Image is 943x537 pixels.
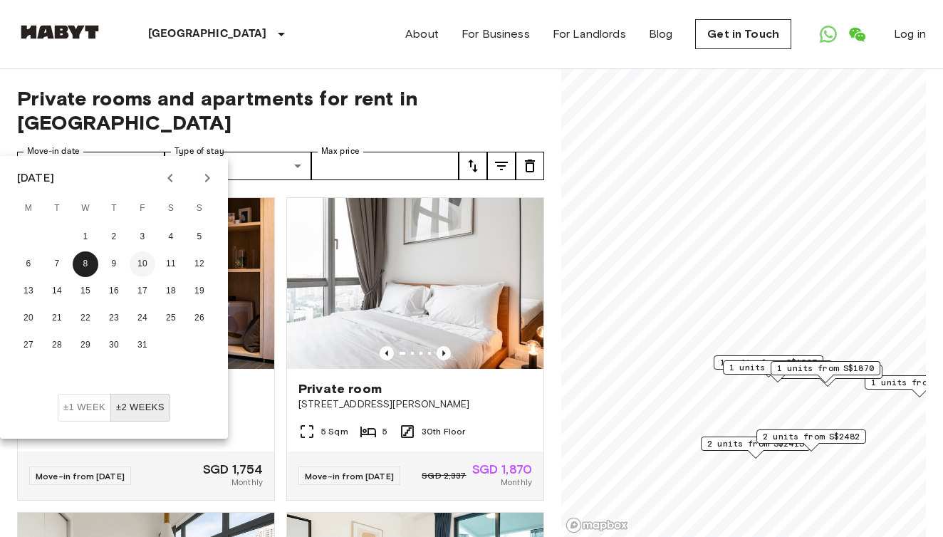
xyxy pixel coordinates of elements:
button: 19 [187,278,212,304]
button: 30 [101,333,127,358]
span: SGD 1,870 [472,463,532,476]
span: Move-in from [DATE] [36,471,125,481]
button: ±1 week [58,394,111,422]
button: 2 [101,224,127,250]
div: Map marker [773,365,882,387]
button: 12 [187,251,212,277]
span: 5 Sqm [321,425,348,438]
button: 18 [158,278,184,304]
span: 30th Floor [422,425,466,438]
span: SGD 1,754 [203,463,263,476]
button: 26 [187,306,212,331]
span: Monthly [231,476,263,489]
img: Marketing picture of unit SG-01-113-001-05 [287,198,543,369]
p: [GEOGRAPHIC_DATA] [148,26,267,43]
button: 11 [158,251,184,277]
span: Wednesday [73,194,98,223]
button: 25 [158,306,184,331]
a: For Landlords [553,26,626,43]
button: 21 [44,306,70,331]
button: 14 [44,278,70,304]
button: 31 [130,333,155,358]
span: [STREET_ADDRESS][PERSON_NAME] [298,397,532,412]
button: 4 [158,224,184,250]
span: 1 units from S$2705 [729,361,826,374]
span: Monday [16,194,41,223]
button: 13 [16,278,41,304]
a: About [405,26,439,43]
span: 1 units from S$1870 [777,362,874,375]
span: 5 [382,425,387,438]
button: 22 [73,306,98,331]
button: 10 [130,251,155,277]
button: ±2 weeks [110,394,170,422]
div: Map marker [756,429,866,452]
button: 29 [73,333,98,358]
button: 16 [101,278,127,304]
span: Friday [130,194,155,223]
button: Previous image [380,346,394,360]
span: Move-in from [DATE] [305,471,394,481]
button: 7 [44,251,70,277]
button: 9 [101,251,127,277]
label: Move-in date [27,145,80,157]
a: Log in [894,26,926,43]
span: Sunday [187,194,212,223]
button: 1 [73,224,98,250]
button: 27 [16,333,41,358]
span: 2 units from S$2415 [707,437,804,450]
div: Map marker [771,361,880,383]
a: Marketing picture of unit SG-01-113-001-05Previous imagePrevious imagePrivate room[STREET_ADDRESS... [286,197,544,501]
button: tune [487,152,516,180]
button: 17 [130,278,155,304]
button: 20 [16,306,41,331]
a: Open WhatsApp [814,20,843,48]
button: 15 [73,278,98,304]
a: Blog [649,26,673,43]
button: Next month [195,166,219,190]
div: Map marker [701,437,811,459]
a: Mapbox logo [566,517,628,533]
button: 23 [101,306,127,331]
span: SGD 2,337 [422,469,466,482]
span: Thursday [101,194,127,223]
span: Tuesday [44,194,70,223]
div: Move In Flexibility [58,394,170,422]
span: 1 units from S$1985 [720,356,817,369]
a: For Business [462,26,530,43]
button: 5 [187,224,212,250]
button: 28 [44,333,70,358]
button: Previous month [158,166,182,190]
a: Open WeChat [843,20,871,48]
label: Max price [321,145,360,157]
span: Monthly [501,476,532,489]
img: Habyt [17,25,103,39]
button: Previous image [437,346,451,360]
span: Saturday [158,194,184,223]
span: Private room [298,380,382,397]
div: Map marker [714,355,823,377]
span: 2 units from S$2482 [763,430,860,443]
a: Get in Touch [695,19,791,49]
button: 24 [130,306,155,331]
div: [DATE] [17,170,54,187]
button: tune [459,152,487,180]
div: Map marker [723,360,833,382]
button: 3 [130,224,155,250]
span: Private rooms and apartments for rent in [GEOGRAPHIC_DATA] [17,86,544,135]
button: tune [516,152,544,180]
button: 6 [16,251,41,277]
label: Type of stay [174,145,224,157]
button: 8 [73,251,98,277]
